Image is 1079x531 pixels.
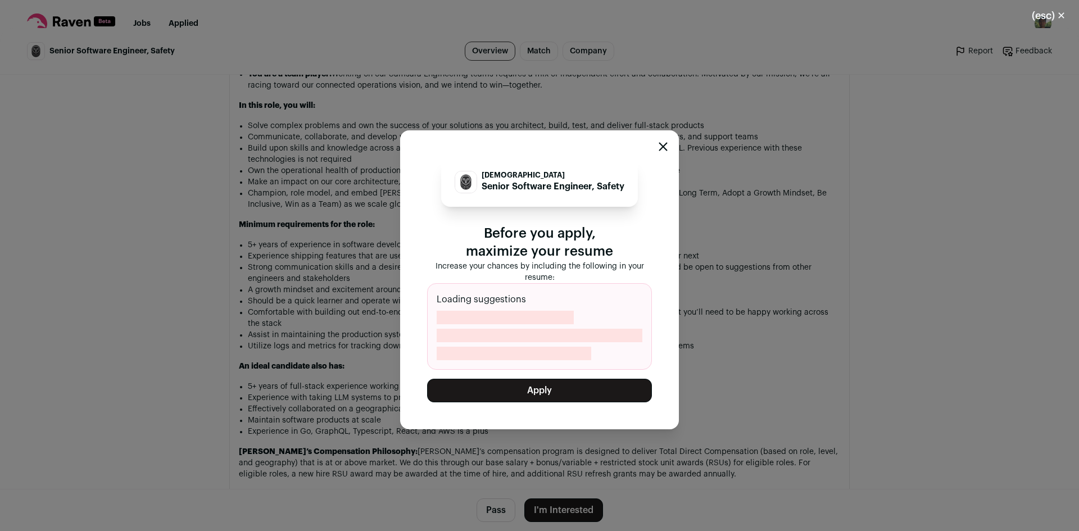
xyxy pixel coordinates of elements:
[482,171,624,180] p: [DEMOGRAPHIC_DATA]
[659,142,668,151] button: Close modal
[427,225,652,261] p: Before you apply, maximize your resume
[455,171,477,193] img: f3d5d0fa5e81f1c40eef72acec6f04c076c8df624c75215ce6affc40ebb62c96.jpg
[1018,3,1079,28] button: Close modal
[482,180,624,193] p: Senior Software Engineer, Safety
[427,379,652,402] button: Apply
[427,261,652,283] p: Increase your chances by including the following in your resume:
[427,283,652,370] div: Loading suggestions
